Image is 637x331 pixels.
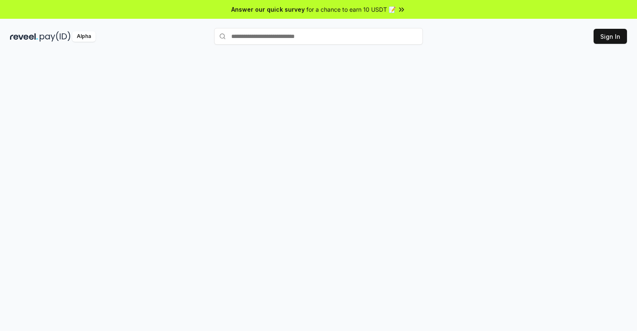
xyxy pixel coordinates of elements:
[40,31,71,42] img: pay_id
[72,31,96,42] div: Alpha
[594,29,627,44] button: Sign In
[10,31,38,42] img: reveel_dark
[306,5,396,14] span: for a chance to earn 10 USDT 📝
[231,5,305,14] span: Answer our quick survey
